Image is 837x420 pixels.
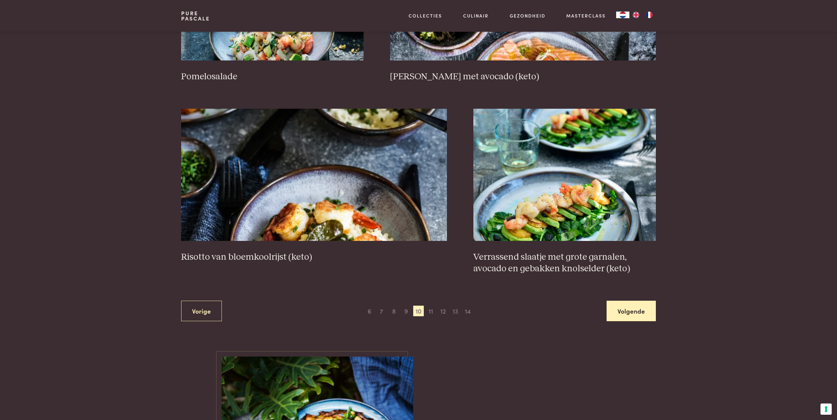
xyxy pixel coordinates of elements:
img: Verrassend slaatje met grote garnalen, avocado en gebakken knolselder (keto) [473,109,656,241]
a: Masterclass [566,12,606,19]
span: 10 [413,306,424,316]
h3: [PERSON_NAME] met avocado (keto) [390,71,656,83]
span: 14 [462,306,473,316]
a: Collecties [409,12,442,19]
img: Risotto van bloemkoolrijst (keto) [181,109,447,241]
span: 13 [450,306,461,316]
span: 7 [377,306,387,316]
a: Gezondheid [510,12,545,19]
aside: Language selected: Nederlands [616,12,656,18]
a: Culinair [463,12,489,19]
span: 9 [401,306,412,316]
span: 12 [438,306,448,316]
a: FR [643,12,656,18]
a: PurePascale [181,11,210,21]
a: EN [629,12,643,18]
span: 6 [364,306,375,316]
a: Risotto van bloemkoolrijst (keto) Risotto van bloemkoolrijst (keto) [181,109,447,263]
span: 11 [425,306,436,316]
a: NL [616,12,629,18]
button: Uw voorkeuren voor toestemming voor trackingtechnologieën [820,403,832,415]
a: Verrassend slaatje met grote garnalen, avocado en gebakken knolselder (keto) Verrassend slaatje m... [473,109,656,274]
a: Volgende [607,301,656,322]
h3: Risotto van bloemkoolrijst (keto) [181,251,447,263]
h3: Pomelosalade [181,71,364,83]
span: 8 [389,306,399,316]
div: Language [616,12,629,18]
h3: Verrassend slaatje met grote garnalen, avocado en gebakken knolselder (keto) [473,251,656,274]
a: Vorige [181,301,222,322]
ul: Language list [629,12,656,18]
